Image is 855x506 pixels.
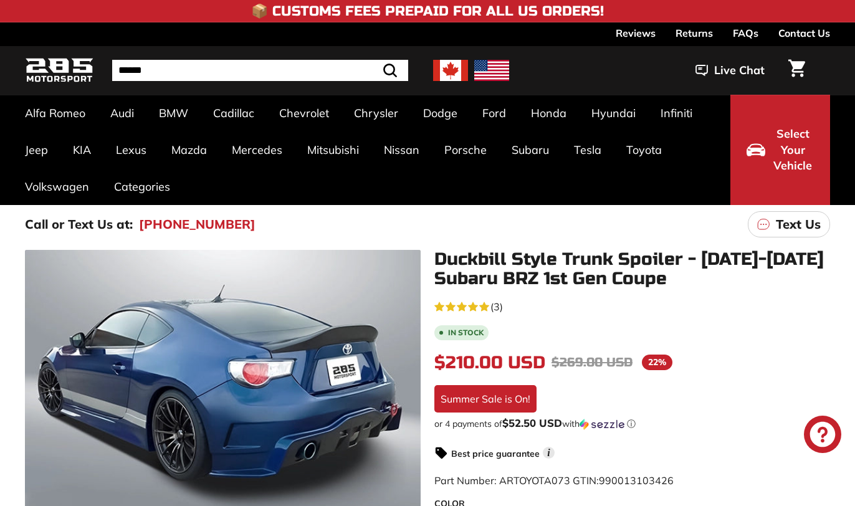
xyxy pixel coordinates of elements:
[642,355,672,370] span: 22%
[781,49,813,92] a: Cart
[648,95,705,131] a: Infiniti
[733,22,758,44] a: FAQs
[25,56,93,85] img: Logo_285_Motorsport_areodynamics_components
[434,474,674,487] span: Part Number: ARTOYOTA073 GTIN:
[730,95,830,205] button: Select Your Vehicle
[12,168,102,205] a: Volkswagen
[518,95,579,131] a: Honda
[434,250,830,289] h1: Duckbill Style Trunk Spoiler - [DATE]-[DATE] Subaru BRZ 1st Gen Coupe
[201,95,267,131] a: Cadillac
[432,131,499,168] a: Porsche
[771,126,814,174] span: Select Your Vehicle
[748,211,830,237] a: Text Us
[112,60,408,81] input: Search
[448,329,484,337] b: In stock
[579,95,648,131] a: Hyundai
[342,95,411,131] a: Chrysler
[103,131,159,168] a: Lexus
[580,419,624,430] img: Sezzle
[434,418,830,430] div: or 4 payments of$52.50 USDwithSezzle Click to learn more about Sezzle
[778,22,830,44] a: Contact Us
[371,131,432,168] a: Nissan
[679,55,781,86] button: Live Chat
[434,352,545,373] span: $210.00 USD
[12,95,98,131] a: Alfa Romeo
[434,418,830,430] div: or 4 payments of with
[714,62,765,79] span: Live Chat
[502,416,562,429] span: $52.50 USD
[98,95,146,131] a: Audi
[543,447,555,459] span: i
[267,95,342,131] a: Chevrolet
[800,416,845,456] inbox-online-store-chat: Shopify online store chat
[25,215,133,234] p: Call or Text Us at:
[159,131,219,168] a: Mazda
[451,448,540,459] strong: Best price guarantee
[295,131,371,168] a: Mitsubishi
[599,474,674,487] span: 990013103426
[60,131,103,168] a: KIA
[146,95,201,131] a: BMW
[434,385,537,413] div: Summer Sale is On!
[251,4,604,19] h4: 📦 Customs Fees Prepaid for All US Orders!
[561,131,614,168] a: Tesla
[614,131,674,168] a: Toyota
[219,131,295,168] a: Mercedes
[776,215,821,234] p: Text Us
[470,95,518,131] a: Ford
[490,299,503,314] span: (3)
[434,298,830,314] a: 5.0 rating (3 votes)
[411,95,470,131] a: Dodge
[12,131,60,168] a: Jeep
[139,215,256,234] a: [PHONE_NUMBER]
[676,22,713,44] a: Returns
[499,131,561,168] a: Subaru
[102,168,183,205] a: Categories
[552,355,633,370] span: $269.00 USD
[616,22,656,44] a: Reviews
